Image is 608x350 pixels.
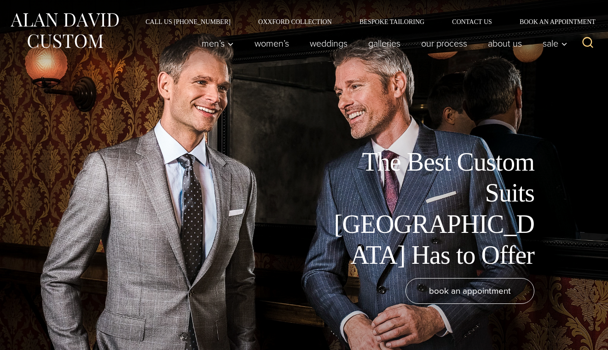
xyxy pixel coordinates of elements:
span: book an appointment [429,284,511,297]
nav: Secondary Navigation [132,18,599,25]
a: weddings [300,34,358,53]
a: About Us [478,34,533,53]
a: Women’s [244,34,300,53]
a: book an appointment [405,278,534,304]
a: Oxxford Collection [244,18,346,25]
a: Galleries [358,34,411,53]
h1: The Best Custom Suits [GEOGRAPHIC_DATA] Has to Offer [327,147,534,271]
a: Book an Appointment [506,18,599,25]
span: Men’s [202,39,234,48]
a: Contact Us [438,18,506,25]
a: Our Process [411,34,478,53]
nav: Primary Navigation [191,34,573,53]
a: Bespoke Tailoring [346,18,438,25]
span: Sale [543,39,567,48]
a: Call Us [PHONE_NUMBER] [132,18,244,25]
img: Alan David Custom [9,10,120,51]
button: View Search Form [577,32,599,54]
